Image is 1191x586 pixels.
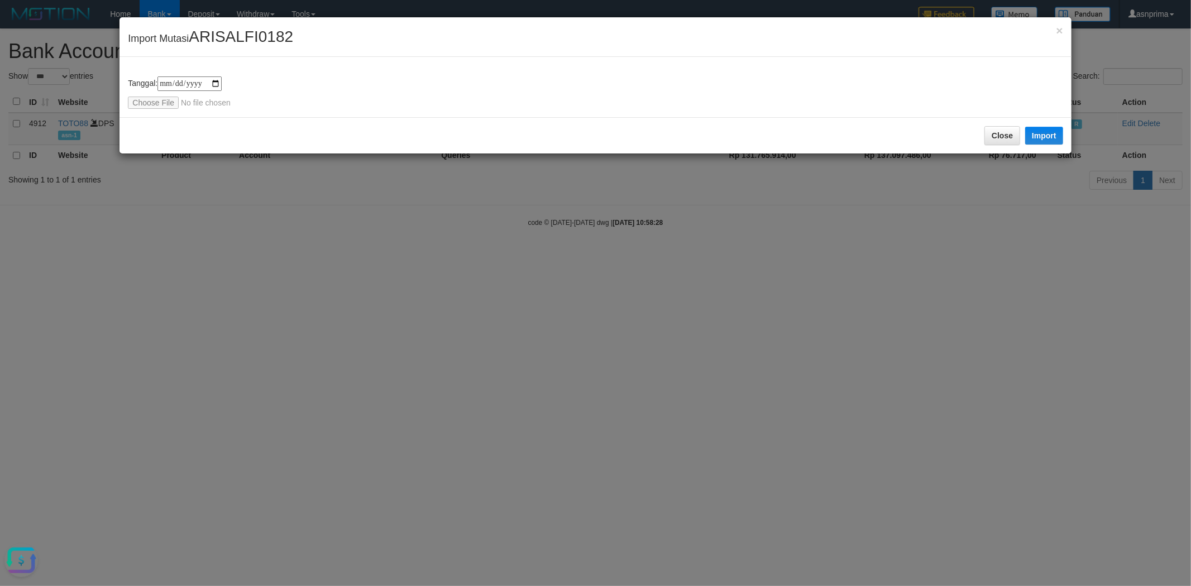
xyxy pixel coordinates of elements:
[4,4,38,38] button: Open LiveChat chat widget
[984,126,1020,145] button: Close
[189,28,293,45] span: ARISALFI0182
[1056,25,1063,36] button: Close
[1056,24,1063,37] span: ×
[1025,127,1063,145] button: Import
[128,33,293,44] span: Import Mutasi
[128,76,1063,109] div: Tanggal:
